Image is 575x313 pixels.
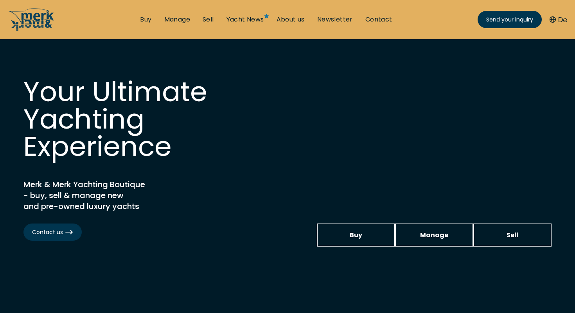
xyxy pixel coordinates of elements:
a: Contact us [23,224,82,241]
span: Buy [350,230,362,240]
a: Yacht News [226,15,264,24]
h2: Merk & Merk Yachting Boutique - buy, sell & manage new and pre-owned luxury yachts [23,179,219,212]
button: De [550,14,567,25]
a: Contact [365,15,392,24]
a: Send your inquiry [478,11,542,28]
span: Send your inquiry [486,16,533,24]
a: Newsletter [317,15,353,24]
a: Buy [317,224,395,247]
span: Sell [507,230,518,240]
span: Contact us [32,228,73,236]
span: Manage [420,230,448,240]
a: Sell [203,15,214,24]
a: About us [277,15,305,24]
a: Manage [395,224,473,247]
a: Manage [164,15,190,24]
a: Buy [140,15,151,24]
a: Sell [473,224,552,247]
h1: Your Ultimate Yachting Experience [23,78,258,160]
